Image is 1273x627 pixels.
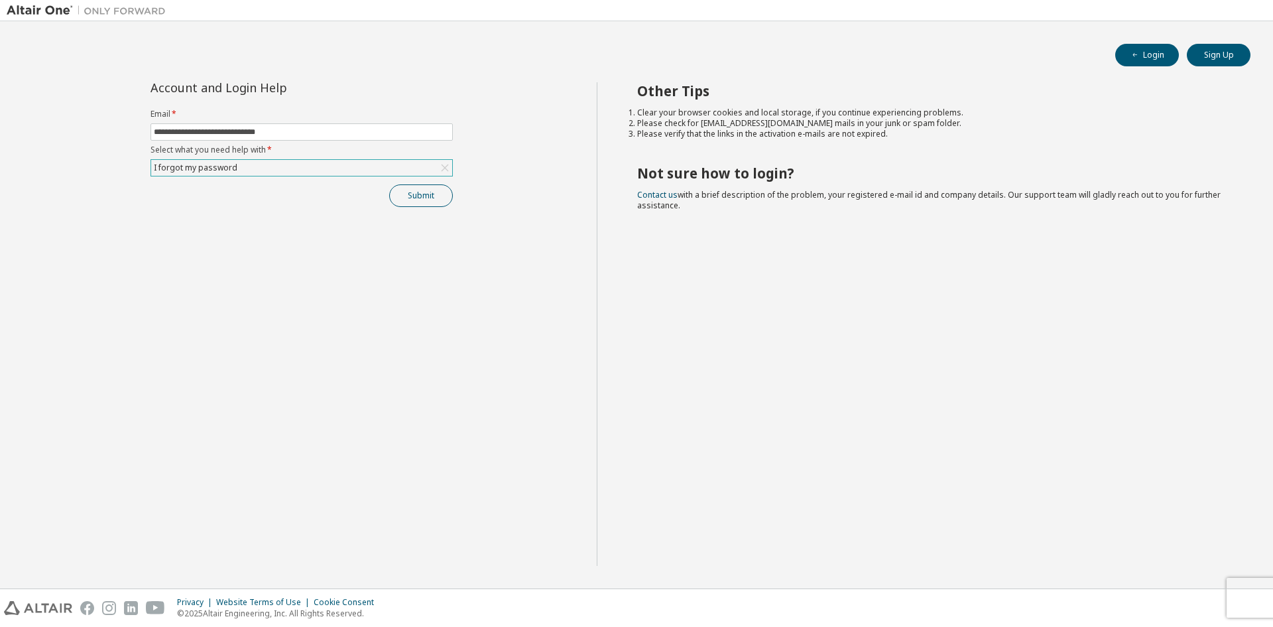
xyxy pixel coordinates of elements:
img: linkedin.svg [124,601,138,615]
h2: Not sure how to login? [637,165,1227,182]
h2: Other Tips [637,82,1227,100]
label: Email [151,109,453,119]
div: Account and Login Help [151,82,393,93]
li: Please check for [EMAIL_ADDRESS][DOMAIN_NAME] mails in your junk or spam folder. [637,118,1227,129]
img: instagram.svg [102,601,116,615]
label: Select what you need help with [151,145,453,155]
div: Privacy [177,597,216,608]
div: Website Terms of Use [216,597,314,608]
img: youtube.svg [146,601,165,615]
button: Sign Up [1187,44,1250,66]
img: facebook.svg [80,601,94,615]
img: altair_logo.svg [4,601,72,615]
img: Altair One [7,4,172,17]
div: Cookie Consent [314,597,382,608]
span: with a brief description of the problem, your registered e-mail id and company details. Our suppo... [637,189,1221,211]
li: Please verify that the links in the activation e-mails are not expired. [637,129,1227,139]
p: © 2025 Altair Engineering, Inc. All Rights Reserved. [177,608,382,619]
a: Contact us [637,189,678,200]
div: I forgot my password [151,160,452,176]
li: Clear your browser cookies and local storage, if you continue experiencing problems. [637,107,1227,118]
button: Login [1115,44,1179,66]
button: Submit [389,184,453,207]
div: I forgot my password [152,161,239,175]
